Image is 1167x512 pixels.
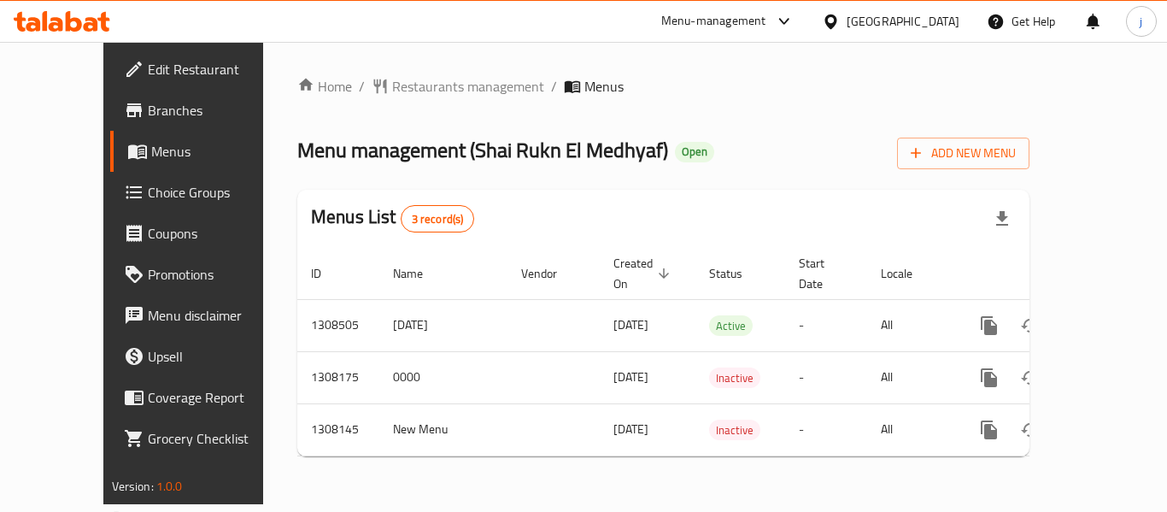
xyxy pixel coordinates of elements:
span: Menus [151,141,284,162]
span: Open [675,144,714,159]
table: enhanced table [297,248,1146,456]
span: Coverage Report [148,387,284,408]
button: more [969,357,1010,398]
a: Restaurants management [372,76,544,97]
div: Inactive [709,368,760,388]
a: Promotions [110,254,298,295]
h2: Menus List [311,204,474,232]
td: 1308505 [297,299,379,351]
td: - [785,351,867,403]
td: All [867,351,955,403]
span: Created On [613,253,675,294]
button: more [969,305,1010,346]
span: Active [709,316,753,336]
span: Version: [112,475,154,497]
div: Inactive [709,420,760,440]
a: Grocery Checklist [110,418,298,459]
a: Menus [110,131,298,172]
span: Name [393,263,445,284]
a: Edit Restaurant [110,49,298,90]
button: Add New Menu [897,138,1029,169]
span: Menus [584,76,624,97]
div: Active [709,315,753,336]
a: Upsell [110,336,298,377]
td: - [785,299,867,351]
li: / [551,76,557,97]
button: Change Status [1010,409,1051,450]
td: All [867,403,955,456]
div: Export file [982,198,1023,239]
span: Status [709,263,765,284]
td: 1308145 [297,403,379,456]
span: 3 record(s) [402,211,474,227]
span: [DATE] [613,366,648,388]
span: Choice Groups [148,182,284,203]
span: Coupons [148,223,284,244]
span: Start Date [799,253,847,294]
th: Actions [955,248,1146,300]
td: 1308175 [297,351,379,403]
span: Restaurants management [392,76,544,97]
nav: breadcrumb [297,76,1029,97]
a: Coverage Report [110,377,298,418]
a: Branches [110,90,298,131]
span: Vendor [521,263,579,284]
span: Inactive [709,368,760,388]
span: Promotions [148,264,284,285]
span: Upsell [148,346,284,367]
span: Menu disclaimer [148,305,284,326]
span: ID [311,263,343,284]
td: [DATE] [379,299,507,351]
div: Open [675,142,714,162]
div: Menu-management [661,11,766,32]
a: Coupons [110,213,298,254]
span: Menu management ( Shai Rukn El Medhyaf ) [297,131,668,169]
span: 1.0.0 [156,475,183,497]
span: Locale [881,263,935,284]
td: - [785,403,867,456]
span: Inactive [709,421,760,440]
button: Change Status [1010,305,1051,346]
td: 0000 [379,351,507,403]
span: Grocery Checklist [148,428,284,449]
td: New Menu [379,403,507,456]
span: j [1140,12,1142,31]
li: / [359,76,365,97]
a: Menu disclaimer [110,295,298,336]
button: Change Status [1010,357,1051,398]
td: All [867,299,955,351]
button: more [969,409,1010,450]
span: [DATE] [613,418,648,440]
div: [GEOGRAPHIC_DATA] [847,12,959,31]
span: Edit Restaurant [148,59,284,79]
a: Choice Groups [110,172,298,213]
span: Add New Menu [911,143,1016,164]
span: [DATE] [613,314,648,336]
a: Home [297,76,352,97]
span: Branches [148,100,284,121]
